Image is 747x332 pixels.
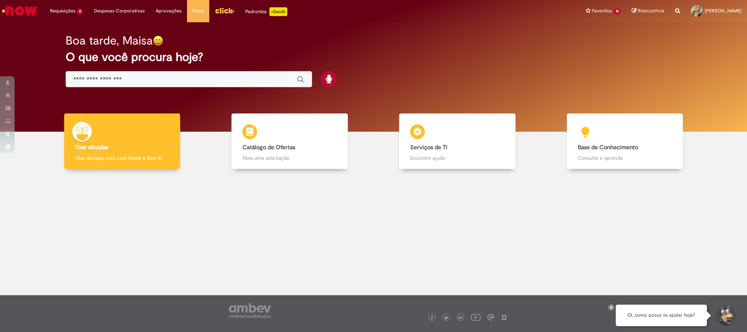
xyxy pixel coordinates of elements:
a: Base de Conhecimento Consulte e aprenda [541,113,709,169]
img: logo_footer_facebook.png [430,316,434,320]
b: Serviços de TI [410,144,447,151]
span: 8 [77,8,83,15]
img: logo_footer_ambev_rotulo_gray.png [229,303,271,318]
img: logo_footer_naosei.png [501,314,507,320]
a: Serviços de TI Encontre ajuda [374,113,541,169]
img: logo_footer_youtube.png [471,312,481,322]
a: Tirar dúvidas Tirar dúvidas com Lupi Assist e Gen Ai [38,113,206,169]
img: logo_footer_twitter.png [444,316,448,320]
span: More [192,7,204,15]
img: logo_footer_linkedin.png [459,316,462,320]
img: click_logo_yellow_360x200.png [215,5,234,16]
a: Rascunhos [632,8,664,15]
span: Rascunhos [638,7,664,14]
p: Encontre ajuda [410,154,505,162]
span: Despesas Corporativas [94,7,145,15]
div: Oi, como posso te ajudar hoje? [616,305,707,326]
button: Iniciar Conversa de Suporte [714,305,736,327]
p: Abra uma solicitação [242,154,337,162]
img: happy-face.png [153,35,163,46]
b: Base de Conhecimento [578,144,638,151]
span: [PERSON_NAME] [705,8,742,14]
div: Padroniza [245,7,287,16]
b: Catálogo de Ofertas [242,144,295,151]
img: logo_footer_workplace.png [487,314,494,320]
img: ServiceNow [1,4,38,18]
p: Consulte e aprenda [578,154,672,162]
p: +GenAi [269,7,287,16]
h2: Boa tarde, Maisa [66,34,153,47]
p: Tirar dúvidas com Lupi Assist e Gen Ai [75,154,170,162]
span: 15 [614,8,621,15]
span: Aprovações [156,7,182,15]
a: Catálogo de Ofertas Abra uma solicitação [206,113,374,169]
b: Tirar dúvidas [75,144,108,151]
span: Requisições [50,7,75,15]
h2: O que você procura hoje? [66,51,682,63]
span: Favoritos [592,7,612,15]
